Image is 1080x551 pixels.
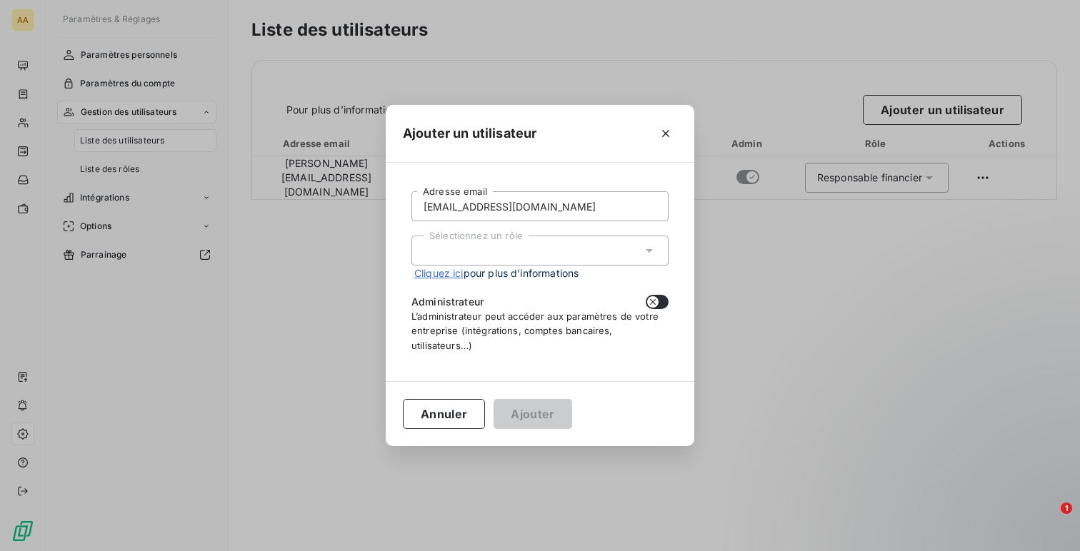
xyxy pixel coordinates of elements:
[411,310,659,350] span: L’administrateur peut accéder aux paramètres de votre entreprise (intégrations, comptes bancaires...
[411,191,669,221] input: placeholder
[414,266,579,280] span: pour plus d’informations
[414,267,464,279] a: Cliquez ici
[411,295,484,309] span: Administrateur
[794,413,1080,512] iframe: Intercom notifications message
[494,399,571,429] button: Ajouter
[403,123,536,143] h5: Ajouter un utilisateur
[403,399,485,429] button: Annuler
[1061,502,1072,514] span: 1
[1031,502,1066,537] iframe: Intercom live chat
